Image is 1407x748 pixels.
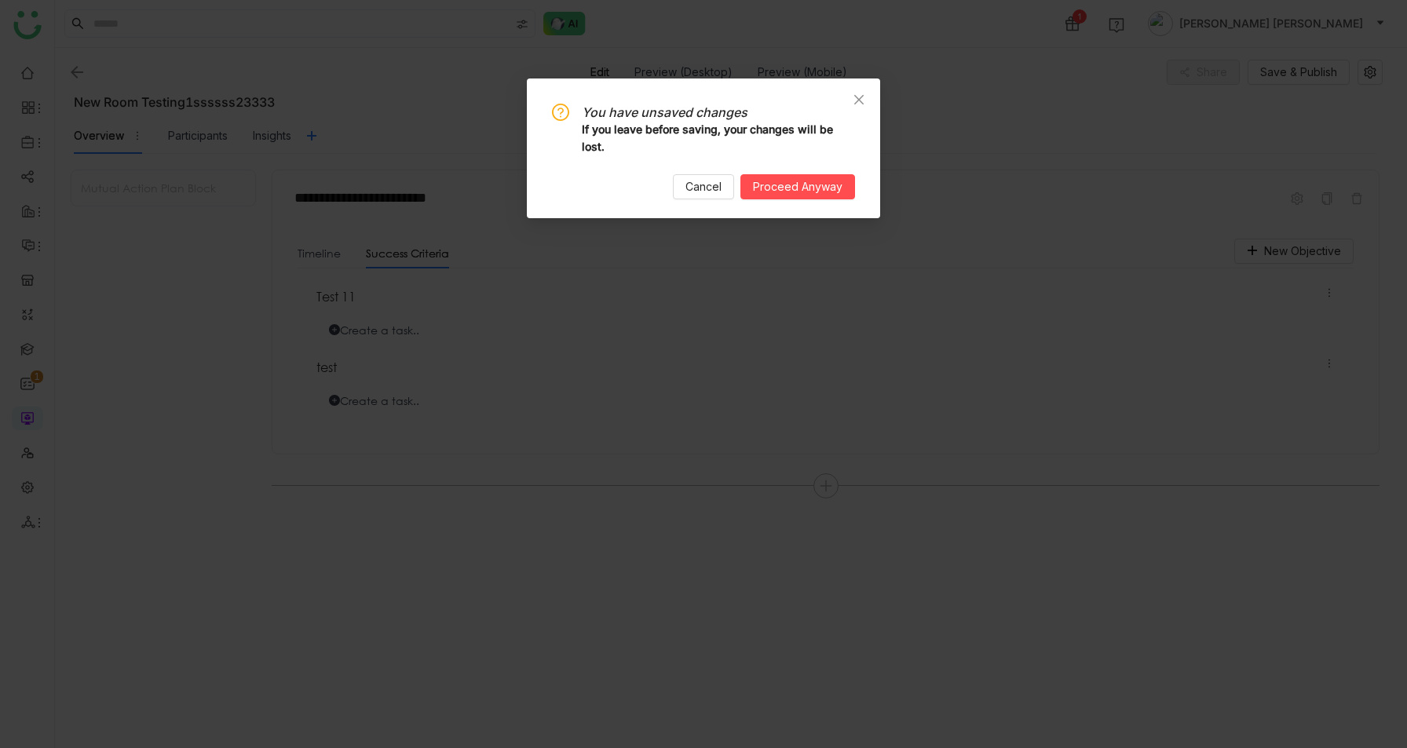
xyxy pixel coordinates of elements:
i: You have unsaved changes [582,104,747,120]
button: Close [838,78,880,121]
span: Cancel [685,178,722,195]
span: Proceed Anyway [753,178,842,195]
button: Cancel [673,174,734,199]
button: Proceed Anyway [740,174,855,199]
b: If you leave before saving, your changes will be lost. [582,122,833,153]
